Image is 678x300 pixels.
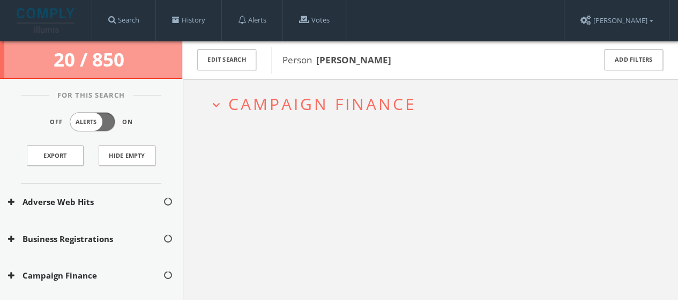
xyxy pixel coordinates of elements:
[209,95,659,113] button: expand_moreCampaign Finance
[228,93,416,115] span: Campaign Finance
[209,98,223,112] i: expand_more
[8,269,163,282] button: Campaign Finance
[282,54,391,66] span: Person
[49,90,133,101] span: For This Search
[197,49,256,70] button: Edit Search
[54,47,129,72] span: 20 / 850
[99,145,155,166] button: Hide Empty
[8,233,163,245] button: Business Registrations
[50,118,63,127] span: Off
[8,196,163,208] button: Adverse Web Hits
[604,49,663,70] button: Add Filters
[17,8,77,33] img: illumis
[27,145,84,166] a: Export
[316,54,391,66] b: [PERSON_NAME]
[122,118,133,127] span: On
